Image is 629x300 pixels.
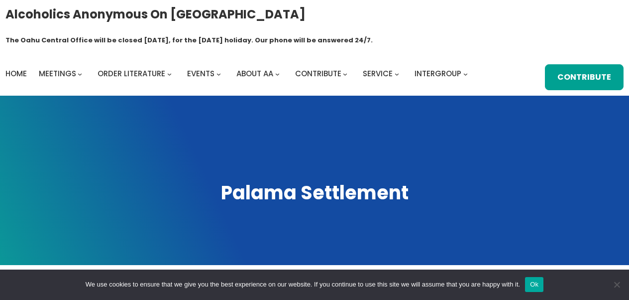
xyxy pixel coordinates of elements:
span: Intergroup [415,68,461,79]
span: Events [187,68,214,79]
button: Service submenu [395,72,399,76]
a: Intergroup [415,67,461,81]
span: Meetings [39,68,76,79]
a: About AA [236,67,273,81]
a: Contribute [545,64,624,90]
h1: Palama Settlement [10,180,619,206]
nav: Intergroup [5,67,471,81]
span: Contribute [295,68,341,79]
span: We use cookies to ensure that we give you the best experience on our website. If you continue to ... [86,280,520,290]
span: About AA [236,68,273,79]
button: Ok [525,277,543,292]
button: Intergroup submenu [463,72,468,76]
span: Home [5,68,27,79]
span: No [612,280,622,290]
a: Meetings [39,67,76,81]
button: Events submenu [216,72,221,76]
button: About AA submenu [275,72,280,76]
button: Order Literature submenu [167,72,172,76]
a: Service [363,67,393,81]
button: Meetings submenu [78,72,82,76]
a: Home [5,67,27,81]
span: Service [363,68,393,79]
a: Events [187,67,214,81]
a: Alcoholics Anonymous on [GEOGRAPHIC_DATA] [5,3,306,25]
button: Contribute submenu [343,72,347,76]
h1: The Oahu Central Office will be closed [DATE], for the [DATE] holiday. Our phone will be answered... [5,35,373,45]
span: Order Literature [98,68,165,79]
a: Contribute [295,67,341,81]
